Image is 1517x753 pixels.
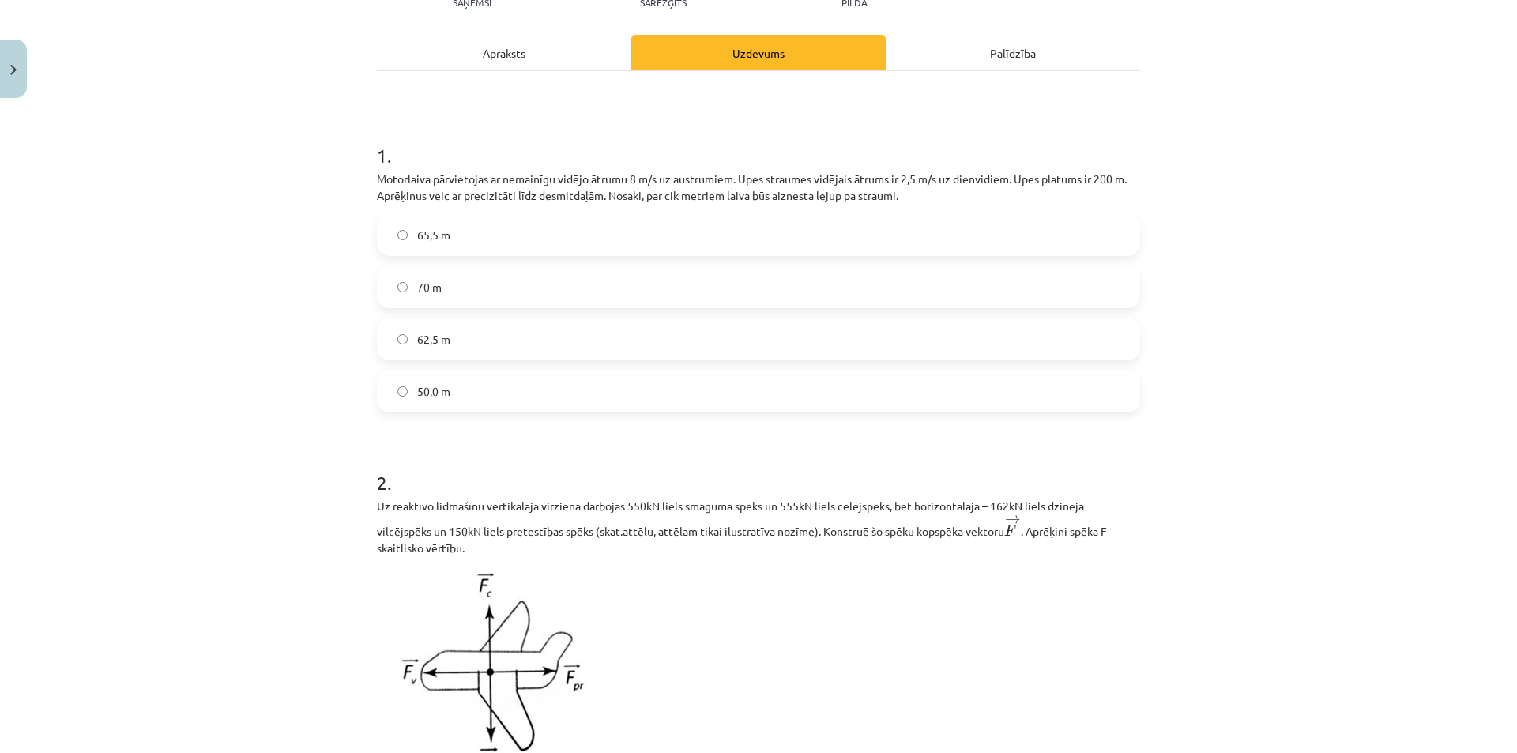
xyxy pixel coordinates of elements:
input: 50,0 m [397,386,408,397]
p: Uz reaktīvo lidmašīnu vertikālajā virzienā darbojas 550kN liels smaguma spēks un 555kN liels cēlē... [377,498,1140,556]
input: 65,5 m [397,230,408,240]
div: Uzdevums [631,35,886,70]
h1: 1 . [377,117,1140,166]
input: 70 m [397,282,408,292]
p: Motorlaiva pārvietojas ar nemainīgu vidējo ātrumu 8 m/s uz austrumiem. Upes straumes vidējais ātr... [377,171,1140,204]
span: 50,0 m [417,383,450,400]
div: Palīdzība [886,35,1140,70]
span: 62,5 m [417,331,450,348]
h1: 2 . [377,444,1140,493]
span: 70 m [417,279,442,296]
span: F [1004,525,1016,536]
input: 62,5 m [397,334,408,344]
div: Apraksts [377,35,631,70]
span: → [1005,515,1021,524]
span: 65,5 m [417,227,450,243]
img: icon-close-lesson-0947bae3869378f0d4975bcd49f059093ad1ed9edebbc8119c70593378902aed.svg [10,65,17,75]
